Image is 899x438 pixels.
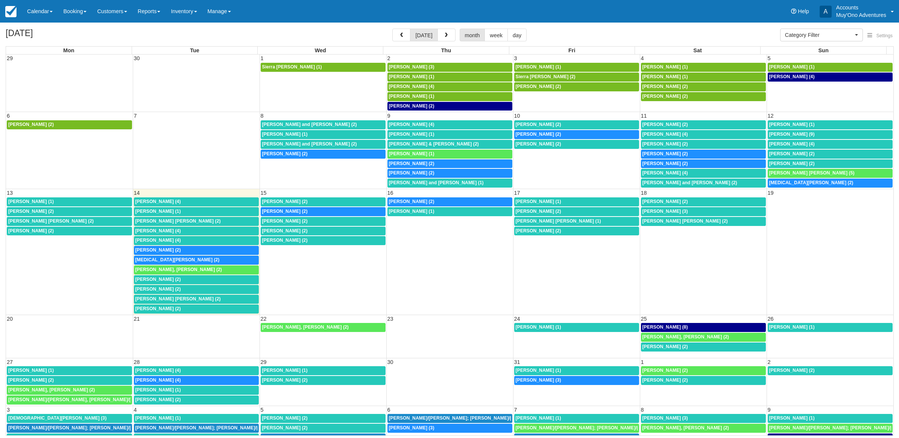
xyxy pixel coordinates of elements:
span: [PERSON_NAME] (2) [135,397,181,402]
i: Help [791,9,796,14]
a: [PERSON_NAME] (1) [261,366,386,375]
button: week [484,29,508,41]
a: [PERSON_NAME] (1) [768,414,893,423]
span: [PERSON_NAME] (2) [262,218,308,224]
span: 10 [513,113,521,119]
span: [PERSON_NAME] (2) [262,151,308,156]
button: day [507,29,527,41]
a: Sierra [PERSON_NAME] (2) [514,73,639,82]
a: [PERSON_NAME] (4) [134,227,259,236]
span: [PERSON_NAME] (1) [389,151,434,156]
span: [PERSON_NAME] (2) [642,368,688,373]
span: [PERSON_NAME] (1) [389,94,434,99]
a: [PERSON_NAME] (1) [387,130,512,139]
span: [MEDICAL_DATA][PERSON_NAME] (2) [135,257,220,262]
span: [PERSON_NAME] (2) [389,170,434,176]
a: [PERSON_NAME] (2) [7,207,132,216]
span: 24 [513,316,521,322]
a: [PERSON_NAME] (1) [387,92,512,101]
a: [PERSON_NAME] [PERSON_NAME] (2) [134,295,259,304]
a: [PERSON_NAME] (1) [514,63,639,72]
span: [PERSON_NAME] (4) [389,122,434,127]
span: [PERSON_NAME] (2) [262,425,308,430]
span: [PERSON_NAME] (2) [516,84,561,89]
span: [PERSON_NAME] (1) [769,415,815,421]
span: [PERSON_NAME] (1) [8,368,54,373]
span: 20 [6,316,14,322]
span: [PERSON_NAME] (2) [262,209,308,214]
span: [PERSON_NAME]/[PERSON_NAME]; [PERSON_NAME]/[PERSON_NAME] (2) [135,425,302,430]
span: 4 [640,55,645,61]
span: [PERSON_NAME] (2) [262,228,308,233]
a: [PERSON_NAME]/[PERSON_NAME]; [PERSON_NAME]/[PERSON_NAME] (2) [7,424,132,433]
a: [PERSON_NAME] and [PERSON_NAME] (1) [387,179,512,188]
button: Settings [863,30,897,41]
a: [PERSON_NAME] (4) [134,366,259,375]
a: [PERSON_NAME] (9) [768,130,893,139]
a: [PERSON_NAME] (2) [7,120,132,129]
a: [PERSON_NAME] (1) [7,366,132,375]
span: [PERSON_NAME] (4) [135,368,181,373]
a: [PERSON_NAME] (2) [768,159,893,168]
a: [PERSON_NAME] (2) [261,414,386,423]
a: [PERSON_NAME] (4) [387,82,512,91]
a: [PERSON_NAME] (1) [514,366,639,375]
span: 12 [767,113,774,119]
span: 9 [387,113,391,119]
span: [PERSON_NAME] (2) [642,151,688,156]
span: [PERSON_NAME] (3) [642,415,688,421]
span: [PERSON_NAME] [PERSON_NAME] (1) [516,218,601,224]
span: 3 [6,407,11,413]
span: [PERSON_NAME] (4) [769,141,815,147]
a: [PERSON_NAME] (2) [641,159,766,168]
span: 2 [387,55,391,61]
span: 9 [767,407,771,413]
span: [PERSON_NAME] [PERSON_NAME] (2) [135,296,221,302]
a: [PERSON_NAME] and [PERSON_NAME] (2) [261,140,386,149]
a: [PERSON_NAME] (1) [134,414,259,423]
a: [PERSON_NAME]/[PERSON_NAME]; [PERSON_NAME]/[PERSON_NAME] (2) [514,424,639,433]
span: [PERSON_NAME], [PERSON_NAME] (2) [642,425,729,430]
span: [PERSON_NAME] (4) [135,238,181,243]
span: [MEDICAL_DATA][PERSON_NAME] (2) [769,180,853,185]
a: [PERSON_NAME] [PERSON_NAME] (2) [641,217,766,226]
span: [PERSON_NAME]/[PERSON_NAME]; [PERSON_NAME]/[PERSON_NAME] (2) [8,425,175,430]
a: [PERSON_NAME] (4) [768,73,893,82]
span: [PERSON_NAME] (2) [516,228,561,233]
span: [PERSON_NAME] (2) [389,199,434,204]
span: 30 [387,359,394,365]
span: [PERSON_NAME] (1) [389,209,434,214]
span: [PERSON_NAME] (1) [516,64,561,70]
a: [PERSON_NAME] (2) [261,217,386,226]
span: 16 [387,190,394,196]
a: [PERSON_NAME] (2) [387,197,512,206]
span: [PERSON_NAME] (2) [642,161,688,166]
span: [PERSON_NAME] (1) [262,132,308,137]
span: [PERSON_NAME] (2) [8,209,54,214]
span: [PERSON_NAME] (1) [769,64,815,70]
h2: [DATE] [6,29,101,42]
span: [PERSON_NAME] (2) [769,368,815,373]
a: [PERSON_NAME] (2) [387,159,512,168]
a: [PERSON_NAME] (2) [768,366,893,375]
span: [PERSON_NAME] (2) [262,377,308,383]
span: Thu [441,47,451,53]
a: [PERSON_NAME] (2) [641,150,766,159]
span: Fri [568,47,575,53]
span: [PERSON_NAME], [PERSON_NAME] (2) [135,267,222,272]
a: [PERSON_NAME] and [PERSON_NAME] (2) [641,179,766,188]
span: [PERSON_NAME] [PERSON_NAME] (2) [135,218,221,224]
span: 4 [133,407,138,413]
span: [PERSON_NAME] (2) [516,122,561,127]
span: [PERSON_NAME] (4) [135,377,181,383]
a: [PERSON_NAME] (2) [387,102,512,111]
a: [PERSON_NAME] (2) [514,120,639,129]
span: 30 [133,55,141,61]
span: Tue [190,47,199,53]
button: Category Filter [780,29,863,41]
span: [PERSON_NAME] (2) [516,132,561,137]
span: 28 [133,359,141,365]
a: [PERSON_NAME] (2) [514,82,639,91]
a: [PERSON_NAME] (2) [7,227,132,236]
span: 21 [133,316,141,322]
